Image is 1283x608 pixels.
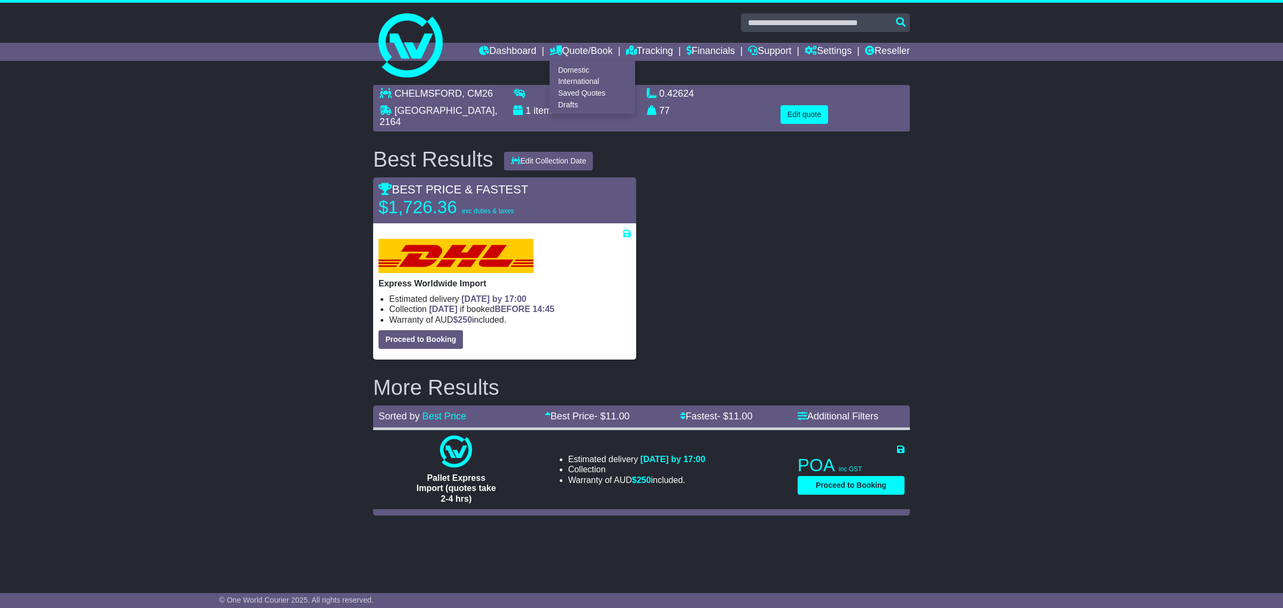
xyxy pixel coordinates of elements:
[798,411,878,422] a: Additional Filters
[525,105,531,116] span: 1
[632,476,651,485] span: $
[550,99,635,111] a: Drafts
[798,455,905,476] p: POA
[378,239,534,273] img: DHL: Express Worldwide Import
[729,411,753,422] span: 11.00
[395,105,494,116] span: [GEOGRAPHIC_DATA]
[378,330,463,349] button: Proceed to Booking
[429,305,554,314] span: if booked
[659,88,694,99] span: 0.42624
[568,464,706,474] li: Collection
[395,88,462,99] span: CHELMSFORD
[378,411,420,422] span: Sorted by
[373,376,910,399] h2: More Results
[504,152,593,170] button: Edit Collection Date
[659,105,670,116] span: 77
[748,43,791,61] a: Support
[416,473,496,503] span: Pallet Express Import (quotes take 2-4 hrs)
[550,64,635,76] a: Domestic
[532,305,554,314] span: 14:45
[389,315,631,325] li: Warranty of AUD included.
[839,465,862,473] span: inc GST
[458,315,472,324] span: 250
[626,43,673,61] a: Tracking
[440,435,472,467] img: One World Courier: Pallet Express Import (quotes take 2-4 hrs)
[640,455,706,464] span: [DATE] by 17:00
[805,43,852,61] a: Settings
[780,105,828,124] button: Edit quote
[378,197,514,218] p: $1,726.36
[479,43,536,61] a: Dashboard
[606,411,630,422] span: 11.00
[550,88,635,99] a: Saved Quotes
[798,476,905,495] button: Proceed to Booking
[550,43,613,61] a: Quote/Book
[568,454,706,464] li: Estimated delivery
[389,294,631,304] li: Estimated delivery
[462,207,514,215] span: exc duties & taxes
[453,315,472,324] span: $
[550,61,635,114] div: Quote/Book
[461,294,527,303] span: [DATE] by 17:00
[462,88,493,99] span: , CM26
[219,596,374,604] span: © One World Courier 2025. All rights reserved.
[429,305,458,314] span: [DATE]
[637,476,651,485] span: 250
[717,411,753,422] span: - $
[494,305,530,314] span: BEFORE
[378,183,528,196] span: BEST PRICE & FASTEST
[568,475,706,485] li: Warranty of AUD included.
[865,43,910,61] a: Reseller
[380,105,497,128] span: , 2164
[594,411,630,422] span: - $
[378,278,631,289] p: Express Worldwide Import
[368,147,499,171] div: Best Results
[422,411,466,422] a: Best Price
[534,105,552,116] span: item
[550,76,635,88] a: International
[680,411,753,422] a: Fastest- $11.00
[545,411,630,422] a: Best Price- $11.00
[686,43,735,61] a: Financials
[389,304,631,314] li: Collection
